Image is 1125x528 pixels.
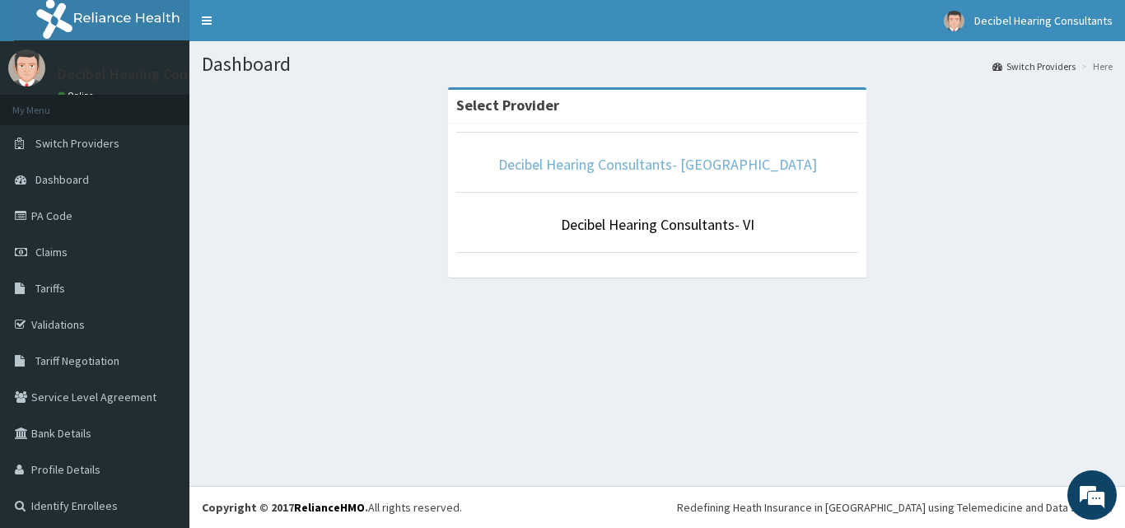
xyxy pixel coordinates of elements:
a: RelianceHMO [294,500,365,515]
strong: Copyright © 2017 . [202,500,368,515]
span: Switch Providers [35,136,119,151]
p: Decibel Hearing Consultants [58,67,241,82]
strong: Select Provider [456,96,559,114]
div: Minimize live chat window [270,8,310,48]
span: Tariffs [35,281,65,296]
h1: Dashboard [202,54,1113,75]
img: d_794563401_company_1708531726252_794563401 [30,82,67,124]
div: Redefining Heath Insurance in [GEOGRAPHIC_DATA] using Telemedicine and Data Science! [677,499,1113,516]
textarea: Type your message and hit 'Enter' [8,353,314,410]
img: User Image [8,49,45,86]
img: User Image [944,11,964,31]
footer: All rights reserved. [189,486,1125,528]
span: Dashboard [35,172,89,187]
a: Decibel Hearing Consultants- VI [561,215,754,234]
div: Chat with us now [86,92,277,114]
span: Tariff Negotiation [35,353,119,368]
a: Switch Providers [992,59,1076,73]
a: Online [58,90,97,101]
a: Decibel Hearing Consultants- [GEOGRAPHIC_DATA] [498,155,817,174]
span: Claims [35,245,68,259]
li: Here [1077,59,1113,73]
span: Decibel Hearing Consultants [974,13,1113,28]
span: We're online! [96,159,227,325]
